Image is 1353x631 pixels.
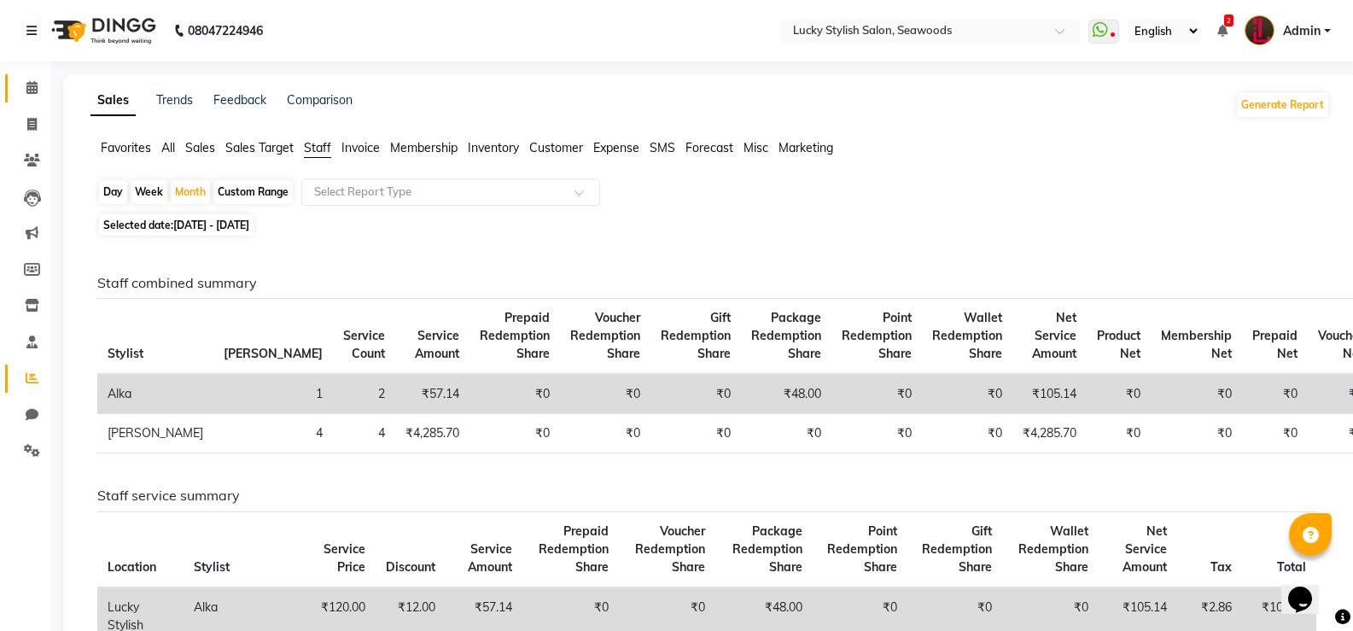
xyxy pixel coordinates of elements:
span: 2 [1224,15,1233,26]
span: Package Redemption Share [732,523,802,575]
td: 1 [213,374,333,414]
span: Service Amount [415,328,459,361]
td: ₹0 [560,414,650,453]
td: 4 [213,414,333,453]
td: ₹0 [1087,414,1151,453]
span: Inventory [468,140,519,155]
span: Service Amount [468,541,512,575]
span: Location [108,559,156,575]
span: Sales Target [225,140,294,155]
a: Sales [90,85,136,116]
span: Tax [1210,559,1232,575]
td: ₹0 [922,414,1012,453]
td: ₹4,285.70 [1012,414,1087,453]
span: Forecast [685,140,733,155]
td: ₹0 [831,414,922,453]
a: Comparison [287,92,353,108]
td: ₹57.14 [395,374,469,414]
span: Voucher Redemption Share [570,310,640,361]
a: Trends [156,92,193,108]
span: Point Redemption Share [842,310,912,361]
td: ₹48.00 [741,374,831,414]
b: 08047224946 [188,7,263,55]
td: ₹0 [1242,374,1308,414]
td: ₹0 [1242,414,1308,453]
td: ₹0 [650,374,741,414]
a: Feedback [213,92,266,108]
h6: Staff combined summary [97,275,1316,291]
td: ₹105.14 [1012,374,1087,414]
div: Month [171,180,210,204]
img: Admin [1245,15,1274,45]
div: Day [99,180,127,204]
td: 4 [333,414,395,453]
span: All [161,140,175,155]
span: Stylist [194,559,230,575]
span: Marketing [779,140,833,155]
td: ₹0 [831,374,922,414]
td: ₹0 [1151,414,1242,453]
span: Net Service Amount [1123,523,1167,575]
span: Staff [304,140,331,155]
span: [DATE] - [DATE] [173,219,249,231]
span: Selected date: [99,214,254,236]
span: Prepaid Redemption Share [480,310,550,361]
span: Sales [185,140,215,155]
img: logo [44,7,160,55]
span: Prepaid Net [1252,328,1298,361]
td: ₹0 [469,414,560,453]
td: 2 [333,374,395,414]
span: Expense [593,140,639,155]
td: ₹0 [560,374,650,414]
span: Favorites [101,140,151,155]
span: Package Redemption Share [751,310,821,361]
span: Discount [386,559,435,575]
td: [PERSON_NAME] [97,414,213,453]
td: ₹0 [741,414,831,453]
iframe: chat widget [1281,563,1336,614]
span: Point Redemption Share [827,523,897,575]
span: Invoice [341,140,380,155]
span: Net Service Amount [1032,310,1076,361]
td: ₹4,285.70 [395,414,469,453]
td: ₹0 [922,374,1012,414]
span: Total [1277,559,1306,575]
h6: Staff service summary [97,488,1316,504]
span: Service Price [324,541,365,575]
span: SMS [650,140,675,155]
td: ₹0 [650,414,741,453]
span: Membership Net [1161,328,1232,361]
span: Admin [1283,22,1321,40]
span: Service Count [343,328,385,361]
span: Voucher Redemption Share [635,523,705,575]
span: Misc [744,140,768,155]
td: ₹0 [469,374,560,414]
span: Gift Redemption Share [922,523,992,575]
span: [PERSON_NAME] [224,346,323,361]
span: Wallet Redemption Share [932,310,1002,361]
span: Stylist [108,346,143,361]
span: Product Net [1097,328,1140,361]
td: ₹0 [1151,374,1242,414]
span: Prepaid Redemption Share [539,523,609,575]
td: Alka [97,374,213,414]
span: Customer [529,140,583,155]
div: Week [131,180,167,204]
button: Generate Report [1237,93,1328,117]
span: Gift Redemption Share [661,310,731,361]
td: ₹0 [1087,374,1151,414]
span: Wallet Redemption Share [1018,523,1088,575]
span: Membership [390,140,458,155]
a: 2 [1217,23,1228,38]
div: Custom Range [213,180,293,204]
